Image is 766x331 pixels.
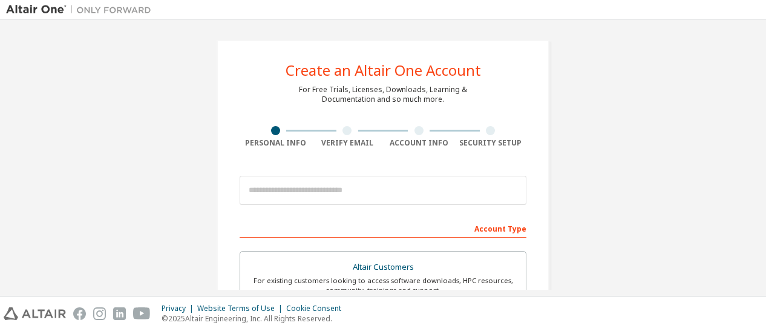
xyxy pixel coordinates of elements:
img: linkedin.svg [113,307,126,320]
p: © 2025 Altair Engineering, Inc. All Rights Reserved. [162,313,349,324]
div: Personal Info [240,138,312,148]
div: Account Type [240,218,526,238]
div: Create an Altair One Account [286,63,481,78]
img: instagram.svg [93,307,106,320]
div: Cookie Consent [286,304,349,313]
div: Website Terms of Use [197,304,286,313]
img: altair_logo.svg [4,307,66,320]
img: facebook.svg [73,307,86,320]
div: Privacy [162,304,197,313]
div: For existing customers looking to access software downloads, HPC resources, community, trainings ... [247,276,519,295]
div: Altair Customers [247,259,519,276]
div: Account Info [383,138,455,148]
div: Verify Email [312,138,384,148]
div: Security Setup [455,138,527,148]
img: Altair One [6,4,157,16]
div: For Free Trials, Licenses, Downloads, Learning & Documentation and so much more. [299,85,467,104]
img: youtube.svg [133,307,151,320]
